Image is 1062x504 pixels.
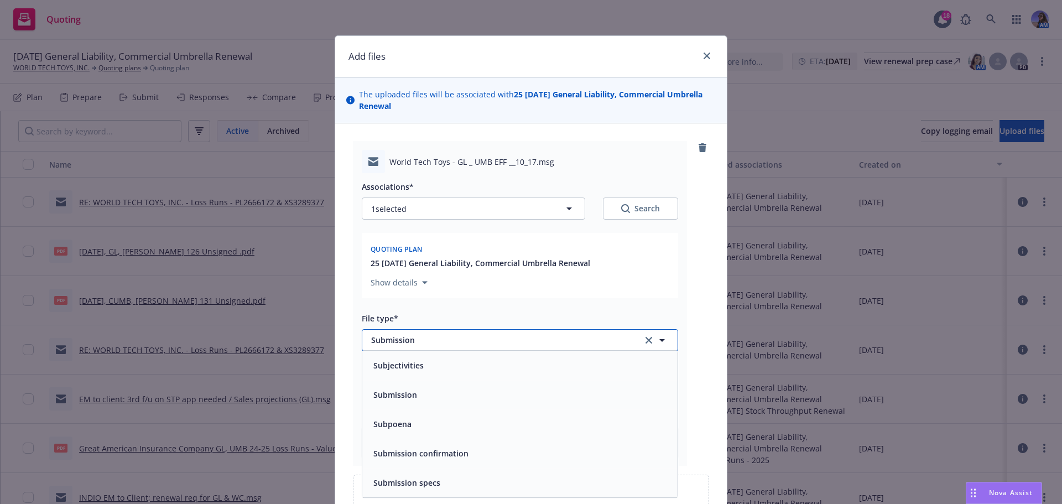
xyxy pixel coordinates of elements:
button: 1selected [362,198,585,220]
span: Submission [371,334,627,346]
button: Subpoena [373,418,412,430]
span: File type* [362,313,398,324]
span: 1 selected [371,203,407,215]
a: clear selection [642,334,655,347]
button: SearchSearch [603,198,678,220]
a: close [700,49,714,63]
button: Submissionclear selection [362,329,678,351]
a: remove [696,141,709,154]
span: World Tech Toys - GL _ UMB EFF __10_17.msg [389,156,554,168]
button: 25 [DATE] General Liability, Commercial Umbrella Renewal [371,257,590,269]
h1: Add files [348,49,386,64]
span: Nova Assist [989,488,1033,497]
button: Submission confirmation [373,448,468,459]
span: The uploaded files will be associated with [359,89,716,112]
div: Search [621,203,660,214]
button: Submission [373,389,417,401]
div: Drag to move [966,482,980,503]
span: Associations* [362,181,414,192]
span: Quoting plan [371,245,423,254]
button: Subjectivities [373,360,424,371]
button: Submission specs [373,477,440,489]
strong: 25 [DATE] General Liability, Commercial Umbrella Renewal [359,89,702,111]
svg: Search [621,204,630,213]
button: Show details [366,276,432,289]
button: Nova Assist [966,482,1042,504]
